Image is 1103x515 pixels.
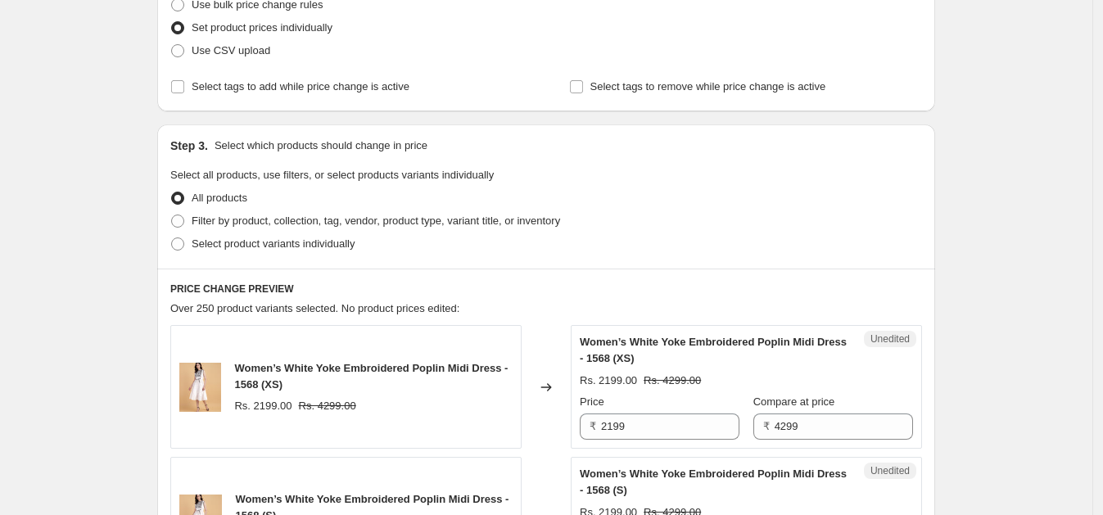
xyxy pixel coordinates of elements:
[580,336,847,364] span: Women’s White Yoke Embroidered Poplin Midi Dress - 1568 (XS)
[170,302,459,314] span: Over 250 product variants selected. No product prices edited:
[580,468,847,496] span: Women’s White Yoke Embroidered Poplin Midi Dress - 1568 (S)
[580,373,637,389] div: Rs. 2199.00
[644,373,701,389] strike: Rs. 4299.00
[170,282,922,296] h6: PRICE CHANGE PREVIEW
[170,169,494,181] span: Select all products, use filters, or select products variants individually
[870,464,910,477] span: Unedited
[234,362,508,391] span: Women’s White Yoke Embroidered Poplin Midi Dress - 1568 (XS)
[179,363,221,412] img: SI-1811202401_1_80x.jpg
[763,420,770,432] span: ₹
[192,192,247,204] span: All products
[215,138,427,154] p: Select which products should change in price
[170,138,208,154] h2: Step 3.
[870,332,910,346] span: Unedited
[590,420,596,432] span: ₹
[299,398,356,414] strike: Rs. 4299.00
[234,398,292,414] div: Rs. 2199.00
[192,44,270,56] span: Use CSV upload
[192,80,409,93] span: Select tags to add while price change is active
[590,80,826,93] span: Select tags to remove while price change is active
[753,395,835,408] span: Compare at price
[192,237,355,250] span: Select product variants individually
[192,215,560,227] span: Filter by product, collection, tag, vendor, product type, variant title, or inventory
[192,21,332,34] span: Set product prices individually
[580,395,604,408] span: Price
